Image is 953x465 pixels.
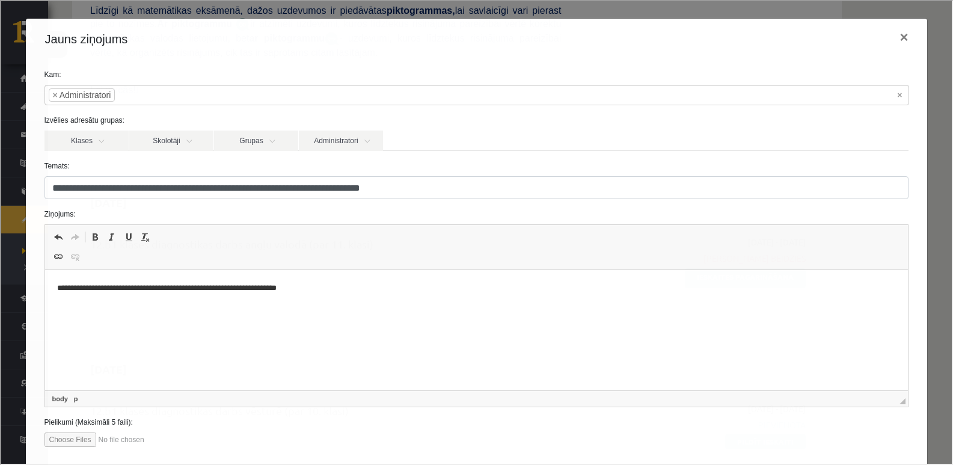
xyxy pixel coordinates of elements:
[34,208,917,218] label: Ziņojums:
[298,129,382,150] a: Administratori
[66,228,82,244] a: Повторить (Ctrl+Y)
[44,29,127,47] h4: Jauns ziņojums
[34,416,917,427] label: Pielikumi (Maksimāli 5 faili):
[128,129,212,150] a: Skolotāji
[119,228,136,244] a: Подчеркнутый (Ctrl+U)
[47,87,114,100] li: Administratori
[44,269,907,389] iframe: Визуальный текстовый редактор, wiswyg-editor-47433876198720-1758504812-913
[52,88,57,100] span: ×
[43,129,127,150] a: Klases
[85,228,102,244] a: Полужирный (Ctrl+B)
[102,228,119,244] a: Курсив (Ctrl+I)
[896,88,901,100] span: Noņemt visus vienumus
[898,397,904,403] span: Перетащите для изменения размера
[136,228,153,244] a: Убрать форматирование
[889,19,916,53] button: ×
[213,129,297,150] a: Grupas
[66,248,82,263] a: Убрать ссылку
[49,392,69,403] a: Элемент body
[34,68,917,79] label: Kam:
[34,159,917,170] label: Temats:
[49,248,66,263] a: Вставить/Редактировать ссылку (Ctrl+K)
[49,228,66,244] a: Отменить (Ctrl+Z)
[34,114,917,125] label: Izvēlies adresātu grupas:
[70,392,79,403] a: Элемент p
